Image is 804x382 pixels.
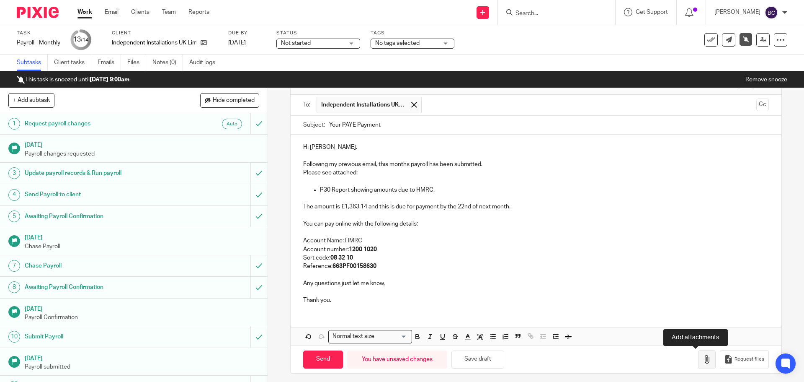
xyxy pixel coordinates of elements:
div: 3 [8,167,20,179]
span: Hide completed [213,97,255,104]
p: P30 Report showing amounts due to HMRC. [320,186,768,194]
p: Account Name: HMRC [303,236,768,245]
a: Clients [131,8,149,16]
a: Email [105,8,119,16]
p: Any questions just let me know, [303,279,768,288]
span: Not started [281,40,311,46]
p: [PERSON_NAME] [714,8,760,16]
div: 10 [8,331,20,343]
h1: Awaiting Payroll Confirmation [25,210,170,223]
span: Independent Installations UK Limited [321,101,405,109]
p: Hi [PERSON_NAME], [303,143,768,151]
label: Task [17,30,60,36]
a: Client tasks [54,55,91,71]
p: Chase Payroll [25,242,259,251]
h1: Submit Payroll [25,330,170,343]
div: 13 [73,35,88,44]
label: Status [276,30,360,36]
div: Search for option [328,330,412,343]
label: Subject: [303,121,325,129]
h1: [DATE] [25,139,259,149]
button: Cc [756,99,769,111]
button: Save draft [451,351,504,369]
h1: Awaiting Payroll Confirmation [25,281,170,294]
p: Payroll Confirmation [25,313,259,322]
label: Client [112,30,218,36]
p: Please see attached: [303,169,768,177]
p: The amount is £1,363.14 and this is due for payment by the 22nd of next month. [303,203,768,211]
a: Subtasks [17,55,48,71]
b: [DATE] 9:00am [90,77,129,83]
p: Account number: [303,245,768,254]
p: Sort code: [303,254,768,262]
div: 7 [8,260,20,272]
h1: [DATE] [25,352,259,363]
a: Remove snooze [745,77,787,83]
div: 8 [8,281,20,293]
h1: [DATE] [25,303,259,313]
a: Notes (0) [152,55,183,71]
p: Thank you. [303,296,768,304]
a: Audit logs [189,55,222,71]
p: Payroll submitted [25,363,259,371]
div: Auto [222,119,242,129]
strong: 1200 1020 [349,247,377,252]
p: Reference: [303,262,768,270]
h1: Update payroll records & Run payroll [25,167,170,179]
a: Emails [98,55,121,71]
div: 5 [8,210,20,222]
p: This task is snoozed until [17,75,129,84]
div: You have unsaved changes [347,351,447,369]
h1: Request payroll changes [25,117,170,130]
input: Send [303,351,343,369]
div: 4 [8,189,20,201]
span: Get Support [636,9,668,15]
label: Tags [371,30,454,36]
a: Files [127,55,146,71]
span: Request files [734,356,764,363]
div: Payroll - Monthly [17,39,60,47]
label: To: [303,101,312,109]
span: [DATE] [228,40,246,46]
p: You can pay online with the following details: [303,220,768,228]
h1: Send Payroll to client [25,188,170,201]
strong: 663PF00158630 [332,263,376,269]
img: Pixie [17,7,59,18]
small: /14 [81,38,88,42]
button: Hide completed [200,93,259,107]
h1: [DATE] [25,231,259,242]
p: Following my previous email, this months payroll has been submitted. [303,160,768,169]
button: Request files [720,350,768,369]
input: Search [515,10,590,18]
a: Team [162,8,176,16]
span: Normal text size [330,332,376,341]
img: svg%3E [765,6,778,19]
input: Search for option [377,332,407,341]
a: Work [77,8,92,16]
span: No tags selected [375,40,420,46]
div: 1 [8,118,20,130]
p: Payroll changes requested [25,150,259,158]
button: + Add subtask [8,93,54,107]
strong: 08 32 10 [330,255,353,261]
p: Independent Installations UK Limited [112,39,196,47]
a: Reports [188,8,209,16]
h1: Chase Payroll [25,260,170,272]
label: Due by [228,30,266,36]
